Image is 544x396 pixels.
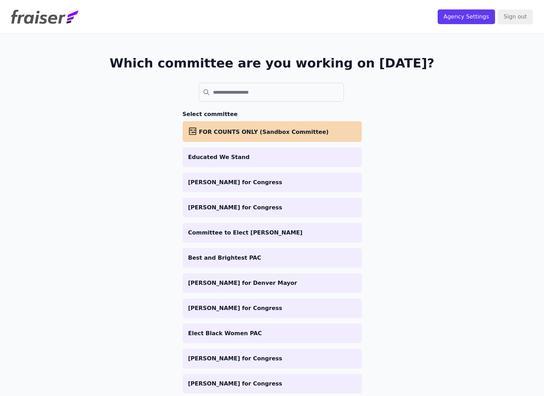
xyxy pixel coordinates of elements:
input: Sign out [498,9,533,24]
p: [PERSON_NAME] for Congress [188,203,356,212]
a: FOR COUNTS ONLY (Sandbox Committee) [183,121,362,142]
a: Elect Black Women PAC [183,324,362,343]
p: Educated We Stand [188,153,356,161]
a: Best and Brightest PAC [183,248,362,268]
p: [PERSON_NAME] for Congress [188,354,356,363]
a: [PERSON_NAME] for Denver Mayor [183,273,362,293]
h3: Select committee [183,110,362,118]
a: [PERSON_NAME] for Congress [183,298,362,318]
a: [PERSON_NAME] for Congress [183,173,362,192]
p: Committee to Elect [PERSON_NAME] [188,229,356,237]
p: [PERSON_NAME] for Congress [188,304,356,312]
a: [PERSON_NAME] for Congress [183,374,362,394]
p: [PERSON_NAME] for Denver Mayor [188,279,356,287]
a: Educated We Stand [183,147,362,167]
a: [PERSON_NAME] for Congress [183,198,362,217]
span: FOR COUNTS ONLY (Sandbox Committee) [199,129,329,135]
input: Agency Settings [438,9,495,24]
p: Best and Brightest PAC [188,254,356,262]
p: [PERSON_NAME] for Congress [188,380,356,388]
h1: Which committee are you working on [DATE]? [109,56,435,70]
img: Fraiser Logo [11,10,78,24]
a: Committee to Elect [PERSON_NAME] [183,223,362,243]
a: [PERSON_NAME] for Congress [183,349,362,368]
p: [PERSON_NAME] for Congress [188,178,356,187]
p: Elect Black Women PAC [188,329,356,338]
